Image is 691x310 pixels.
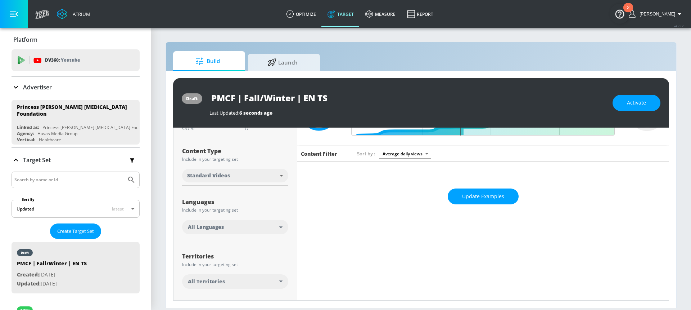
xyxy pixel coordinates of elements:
div: draft [186,96,198,102]
p: [DATE] [17,279,87,288]
button: [PERSON_NAME] [629,10,684,18]
div: Platform [12,30,140,50]
div: Target Set [12,148,140,172]
a: optimize [280,1,322,27]
div: PMCF | Fall/Winter | EN TS [17,260,87,270]
span: Created: [17,271,39,278]
div: Atrium [70,11,90,17]
button: Activate [613,95,660,111]
div: Last Updated: [209,110,605,116]
div: Princess [PERSON_NAME] [MEDICAL_DATA] FoundationLinked as:Princess [PERSON_NAME] [MEDICAL_DATA] F... [12,100,140,145]
div: Healthcare [39,137,61,143]
a: Target [322,1,360,27]
button: Create Target Set [50,223,101,239]
div: Include in your targeting set [182,208,288,212]
div: Territories [182,253,288,259]
div: 2 [627,8,629,17]
p: [DATE] [17,270,87,279]
p: Advertiser [23,83,52,91]
div: Princess [PERSON_NAME] [MEDICAL_DATA] Foundation [17,103,128,117]
span: 6 seconds ago [239,110,272,116]
span: Update Examples [462,192,504,201]
span: All Languages [188,223,224,231]
div: Advertiser [12,77,140,97]
span: Create Target Set [57,227,94,235]
div: Havas Media Group [37,130,77,137]
input: Search by name or Id [14,175,123,185]
span: Sort by [357,150,375,157]
span: login as: harvir.chahal@zefr.com [637,12,675,17]
div: Agency: [17,130,34,137]
p: DV360: [45,56,80,64]
div: draftPMCF | Fall/Winter | EN TSCreated:[DATE]Updated:[DATE] [12,242,140,293]
div: Content Type [182,148,288,154]
button: Update Examples [448,189,519,205]
a: Atrium [57,9,90,19]
span: Build [180,53,235,70]
p: Target Set [23,156,51,164]
div: Include in your targeting set [182,262,288,267]
div: Average daily views [379,149,431,159]
a: measure [360,1,401,27]
div: Linked as: [17,124,39,130]
span: Launch [255,54,310,71]
div: DV360: Youtube [12,49,140,71]
span: Standard Videos [187,172,230,179]
h6: Content Filter [301,150,337,157]
div: Princess [PERSON_NAME] [MEDICAL_DATA] Foundation [42,124,154,130]
div: Languages [182,199,288,205]
p: Youtube [61,56,80,64]
p: Platform [13,36,37,44]
div: Include in your targeting set [182,157,288,161]
span: Activate [627,98,646,107]
div: draft [21,251,29,254]
div: Vertical: [17,137,35,143]
a: Report [401,1,439,27]
div: 60% [182,123,224,132]
label: Sort By [21,197,36,202]
span: v 4.25.2 [674,24,684,28]
span: Updated: [17,280,41,287]
div: All Territories [182,274,288,289]
input: Final Threshold [348,89,618,136]
span: All Territories [188,278,225,285]
button: Open Resource Center, 2 new notifications [610,4,630,24]
span: latest [112,206,124,212]
div: Updated [17,206,34,212]
div: 0 [245,123,288,132]
div: All Languages [182,220,288,234]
